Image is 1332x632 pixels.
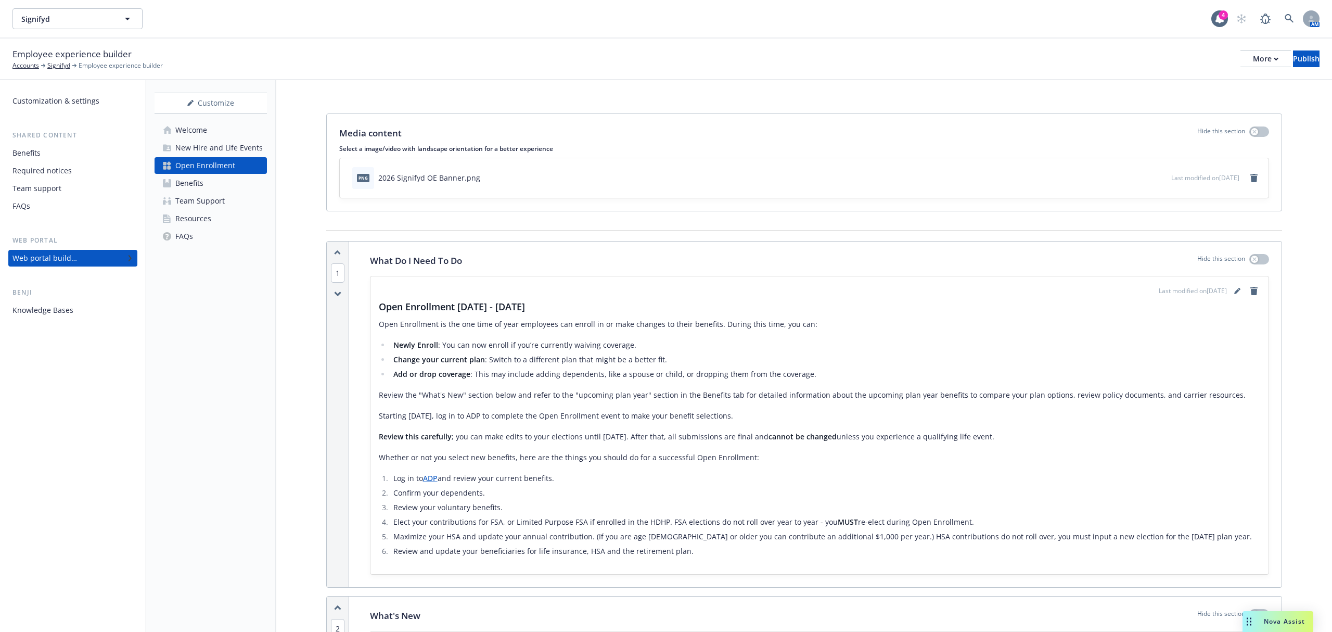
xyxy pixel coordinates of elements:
div: Welcome [175,122,207,138]
div: More [1253,51,1278,67]
a: Benefits [8,145,137,161]
a: Welcome [155,122,267,138]
div: Required notices [12,162,72,179]
div: Knowledge Bases [12,302,73,319]
p: Review the "What's New" section below and refer to the "upcoming plan year" section in the Benefi... [379,389,1260,401]
a: Accounts [12,61,39,70]
div: Team support [12,180,61,197]
button: Publish [1293,50,1320,67]
p: Media content [339,127,402,140]
p: Open Enrollment is the one time of year employees can enroll in or make changes to their benefits... [379,318,1260,331]
a: remove [1248,172,1260,184]
a: Required notices [8,162,137,179]
span: Last modified on [DATE] [1159,286,1227,296]
a: New Hire and Life Events [155,140,267,156]
div: Resources [175,210,211,227]
li: : You can now enroll if you’re currently waiving coverage. [390,339,1260,351]
span: 1 [331,263,344,283]
strong: cannot be changed [769,432,837,441]
strong: Newly Enroll [393,340,438,350]
a: Signifyd [47,61,70,70]
button: More [1240,50,1291,67]
div: FAQs [12,198,30,214]
span: Last modified on [DATE] [1171,173,1239,182]
p: Hide this section [1197,254,1245,268]
a: FAQs [8,198,137,214]
div: Shared content [8,130,137,141]
a: Start snowing [1231,8,1252,29]
li: Review and update your beneficiaries for life insurance, HSA and the retirement plan. [390,545,1260,558]
div: Customization & settings [12,93,99,109]
button: Nova Assist [1243,611,1313,632]
a: Benefits [155,175,267,192]
a: ADP [423,473,438,483]
li: Log in to and review your current benefits. [390,472,1260,485]
strong: MUST [838,517,858,527]
li: Review your voluntary benefits. [390,501,1260,514]
span: Nova Assist [1264,617,1305,626]
li: Elect your contributions for FSA, or Limited Purpose FSA if enrolled in the HDHP. FSA elections d... [390,516,1260,528]
div: Team Support [175,193,225,209]
a: editPencil [1231,285,1244,297]
p: Hide this section [1197,609,1245,623]
div: Web portal [8,235,137,246]
div: Open Enrollment [175,157,235,174]
a: Team support [8,180,137,197]
strong: Change your current plan [393,355,485,364]
p: ; you can make edits to your elections until [DATE]. After that, all submissions are final and un... [379,431,1260,443]
div: Benefits [175,175,203,192]
div: 4 [1219,10,1228,20]
a: Customization & settings [8,93,137,109]
li: Maximize your HSA and update your annual contribution. (If you are age [DEMOGRAPHIC_DATA] or olde... [390,530,1260,543]
button: Customize [155,93,267,113]
div: Drag to move [1243,611,1256,632]
span: png [357,174,369,182]
p: What's New [370,609,420,623]
strong: Review this carefully [379,432,452,441]
span: Employee experience builder [12,47,132,61]
button: 1 [331,268,344,279]
div: FAQs [175,228,193,245]
a: Search [1279,8,1300,29]
a: Open Enrollment [155,157,267,174]
strong: Add or drop coverage [393,369,470,379]
div: Benefits [12,145,41,161]
button: preview file [1158,172,1167,183]
a: Report a Bug [1255,8,1276,29]
li: : Switch to a different plan that might be a better fit. [390,353,1260,366]
h3: Open Enrollment [DATE] - [DATE] [379,299,1260,314]
li: : This may include adding dependents, like a spouse or child, or dropping them from the coverage. [390,368,1260,381]
span: Signifyd [21,14,111,24]
p: Select a image/video with landscape orientation for a better experience [339,144,1269,153]
div: Publish [1293,51,1320,67]
a: Web portal builder [8,250,137,267]
p: Whether or not you select new benefits, here are the things you should do for a successful Open E... [379,451,1260,464]
li: Confirm your dependents. [390,487,1260,499]
span: Employee experience builder [79,61,163,70]
a: FAQs [155,228,267,245]
p: What Do I Need To Do [370,254,462,268]
button: download file [1141,172,1149,183]
a: Team Support [155,193,267,209]
div: 2026 Signifyd OE Banner.png [378,172,480,183]
div: New Hire and Life Events [175,140,263,156]
button: Signifyd [12,8,143,29]
p: Starting [DATE], log in to ADP to complete the Open Enrollment event to make your benefit selecti... [379,410,1260,422]
a: Resources [155,210,267,227]
div: Benji [8,287,137,298]
div: Web portal builder [12,250,77,267]
a: remove [1248,285,1260,297]
a: Knowledge Bases [8,302,137,319]
p: Hide this section [1197,127,1245,140]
